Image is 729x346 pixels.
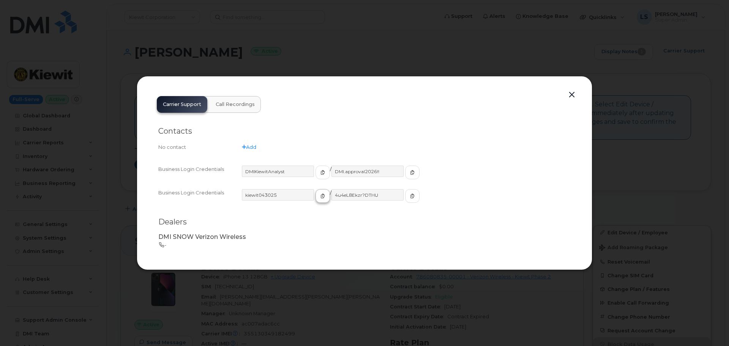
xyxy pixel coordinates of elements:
[405,189,420,203] button: copy to clipboard
[242,189,571,210] div: /
[405,166,420,179] button: copy to clipboard
[242,144,256,150] a: Add
[158,242,571,249] p: -
[158,144,242,151] div: No contact
[158,166,242,186] div: Business Login Credentials
[158,189,242,210] div: Business Login Credentials
[158,126,571,136] h2: Contacts
[158,233,571,242] p: DMI SNOW Verizon Wireless
[316,189,330,203] button: copy to clipboard
[216,101,255,107] span: Call Recordings
[242,166,571,186] div: /
[316,166,330,179] button: copy to clipboard
[158,217,571,227] h2: Dealers
[696,313,723,340] iframe: Messenger Launcher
